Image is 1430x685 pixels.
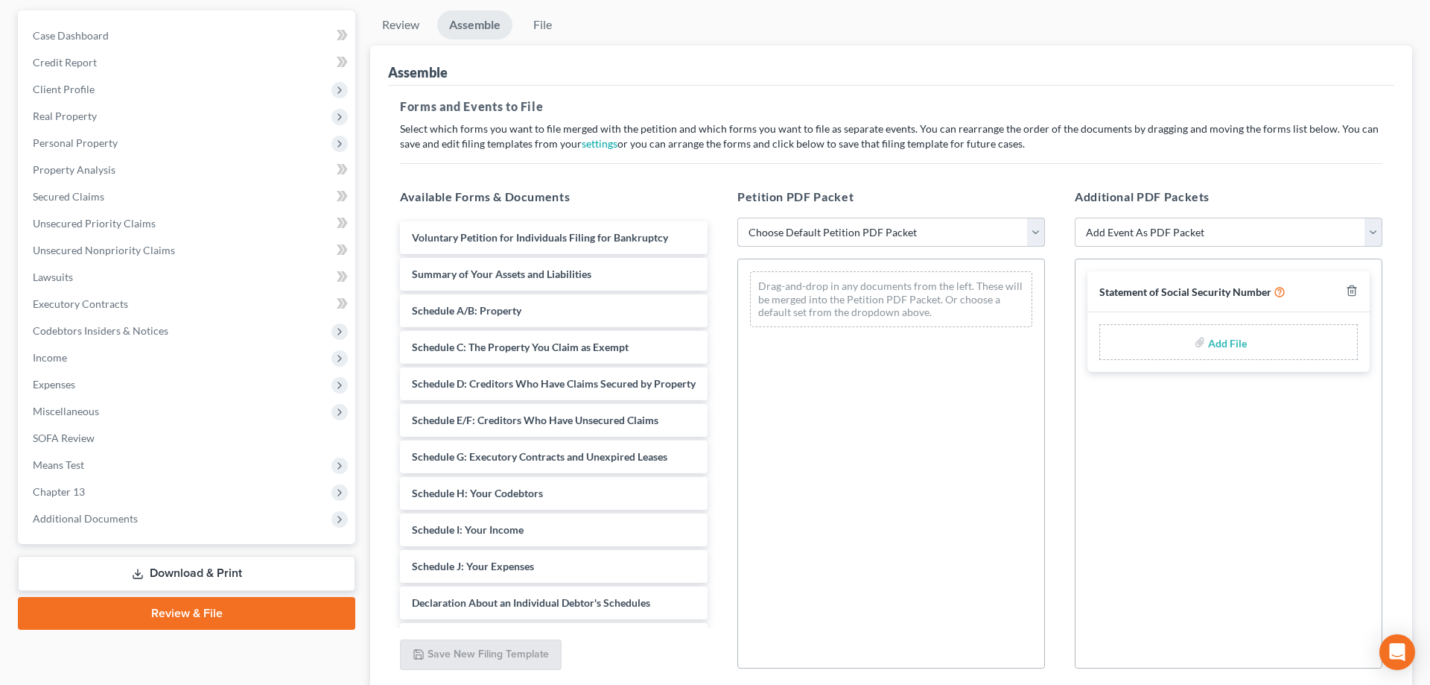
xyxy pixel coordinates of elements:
[400,121,1382,151] p: Select which forms you want to file merged with the petition and which forms you want to file as ...
[33,458,84,471] span: Means Test
[412,268,591,280] span: Summary of Your Assets and Liabilities
[21,22,355,49] a: Case Dashboard
[33,217,156,230] span: Unsecured Priority Claims
[412,450,667,463] span: Schedule G: Executory Contracts and Unexpired Leases
[21,49,355,76] a: Credit Report
[33,163,115,176] span: Property Analysis
[33,324,168,337] span: Codebtors Insiders & Notices
[412,341,629,353] span: Schedule C: The Property You Claim as Exempt
[33,485,85,498] span: Chapter 13
[412,377,696,390] span: Schedule D: Creditors Who Have Claims Secured by Property
[21,183,355,210] a: Secured Claims
[33,29,109,42] span: Case Dashboard
[33,136,118,149] span: Personal Property
[33,405,99,417] span: Miscellaneous
[33,110,97,122] span: Real Property
[388,63,448,81] div: Assemble
[1075,188,1382,206] h5: Additional PDF Packets
[400,640,562,671] button: Save New Filing Template
[1379,634,1415,670] div: Open Intercom Messenger
[21,264,355,291] a: Lawsuits
[412,487,543,499] span: Schedule H: Your Codebtors
[33,512,138,525] span: Additional Documents
[21,291,355,318] a: Executory Contracts
[21,237,355,264] a: Unsecured Nonpriority Claims
[518,10,566,40] a: File
[412,231,668,244] span: Voluntary Petition for Individuals Filing for Bankruptcy
[750,271,1032,327] div: Drag-and-drop in any documents from the left. These will be merged into the Petition PDF Packet. ...
[33,271,73,283] span: Lawsuits
[33,351,67,364] span: Income
[412,560,534,572] span: Schedule J: Your Expenses
[33,378,75,391] span: Expenses
[33,244,175,256] span: Unsecured Nonpriority Claims
[33,432,95,444] span: SOFA Review
[21,157,355,183] a: Property Analysis
[33,190,104,203] span: Secured Claims
[33,83,95,95] span: Client Profile
[18,556,355,591] a: Download & Print
[21,425,355,452] a: SOFA Review
[21,210,355,237] a: Unsecured Priority Claims
[400,98,1382,116] h5: Forms and Events to File
[33,56,97,69] span: Credit Report
[370,10,431,40] a: Review
[412,596,650,609] span: Declaration About an Individual Debtor's Schedules
[1099,285,1271,298] span: Statement of Social Security Number
[437,10,512,40] a: Assemble
[412,523,524,536] span: Schedule I: Your Income
[412,304,521,317] span: Schedule A/B: Property
[582,137,617,150] a: settings
[737,189,854,203] span: Petition PDF Packet
[400,188,708,206] h5: Available Forms & Documents
[412,414,658,426] span: Schedule E/F: Creditors Who Have Unsecured Claims
[18,597,355,630] a: Review & File
[33,297,128,310] span: Executory Contracts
